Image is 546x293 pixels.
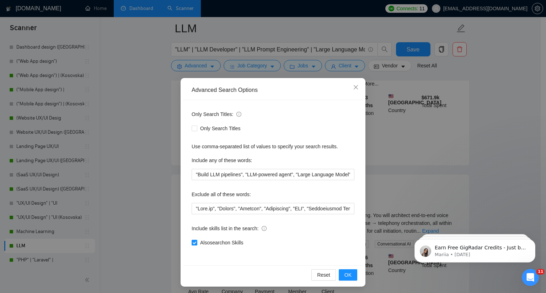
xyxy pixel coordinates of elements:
[339,269,357,281] button: OK
[311,269,336,281] button: Reset
[192,110,241,118] span: Only Search Titles:
[404,224,546,274] iframe: To enrich screen reader interactions, please activate Accessibility in Grammarly extension settings
[536,269,545,275] span: 11
[344,271,352,279] span: OK
[192,225,267,232] span: Include skills list in the search:
[236,112,241,117] span: info-circle
[197,125,243,132] span: Only Search Titles
[522,269,539,286] iframe: Intercom live chat
[192,143,354,150] div: Use comma-separated list of values to specify your search results.
[262,226,267,231] span: info-circle
[192,86,354,94] div: Advanced Search Options
[317,271,330,279] span: Reset
[192,155,252,166] label: Include any of these words:
[353,84,359,90] span: close
[192,189,251,200] label: Exclude all of these words:
[346,78,365,97] button: Close
[197,239,246,247] span: Also search on Skills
